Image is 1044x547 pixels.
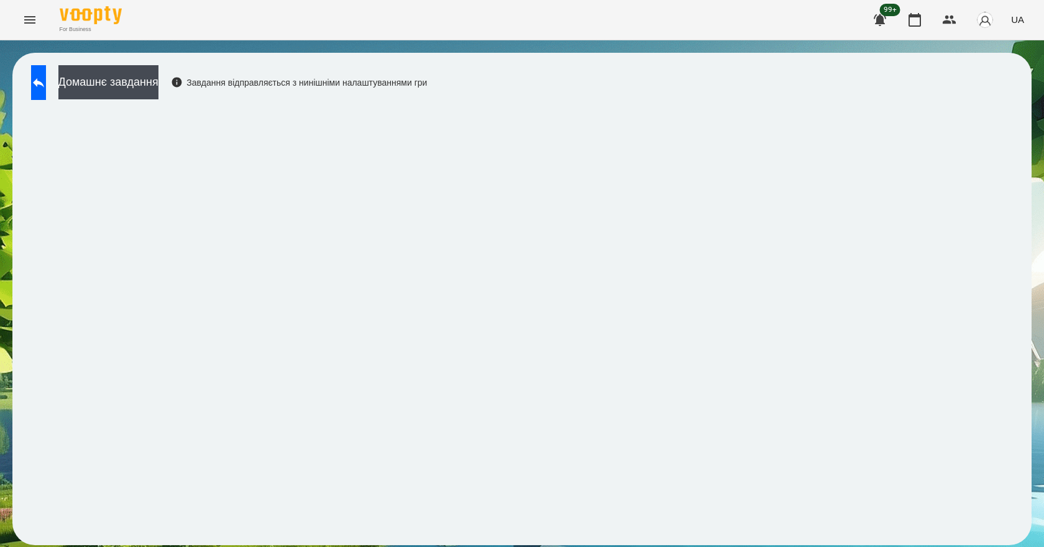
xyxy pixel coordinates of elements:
[58,65,158,99] button: Домашнє завдання
[1006,8,1029,31] button: UA
[60,6,122,24] img: Voopty Logo
[880,4,900,16] span: 99+
[60,25,122,34] span: For Business
[15,5,45,35] button: Menu
[976,11,994,29] img: avatar_s.png
[1011,13,1024,26] span: UA
[171,76,428,89] div: Завдання відправляється з нинішніми налаштуваннями гри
